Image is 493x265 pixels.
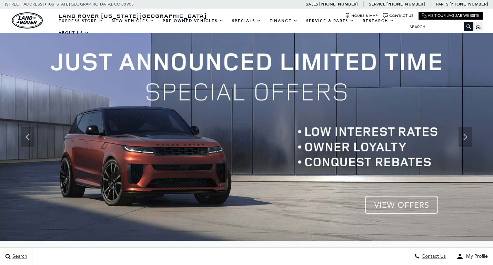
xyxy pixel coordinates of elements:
[463,254,488,259] span: My Profile
[386,1,425,7] a: [PHONE_NUMBER]
[369,2,385,7] span: Service
[54,15,404,39] nav: Main Navigation
[54,11,211,20] a: Land Rover [US_STATE][GEOGRAPHIC_DATA]
[450,1,488,7] a: [PHONE_NUMBER]
[422,13,480,18] a: Visit Our Jaguar Website
[383,13,413,18] a: Contact Us
[5,2,134,7] a: [STREET_ADDRESS] • [US_STATE][GEOGRAPHIC_DATA], CO 80905
[345,13,378,18] a: Hours & Map
[12,12,43,29] img: Land Rover
[12,12,43,29] a: land-rover
[11,254,27,259] span: Search
[302,15,359,27] a: Service & Parts
[108,15,159,27] a: New Vehicles
[451,248,493,265] button: user-profile-menu
[436,2,449,7] span: Parts
[420,254,446,259] span: Contact Us
[54,15,108,27] a: EXPRESS STORE
[54,27,93,39] a: About Us
[359,15,399,27] a: Research
[404,23,473,31] input: Search
[228,15,265,27] a: Specials
[319,1,358,7] a: [PHONE_NUMBER]
[265,15,302,27] a: Finance
[59,11,207,20] span: Land Rover [US_STATE][GEOGRAPHIC_DATA]
[306,2,318,7] span: Sales
[159,15,228,27] a: Pre-Owned Vehicles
